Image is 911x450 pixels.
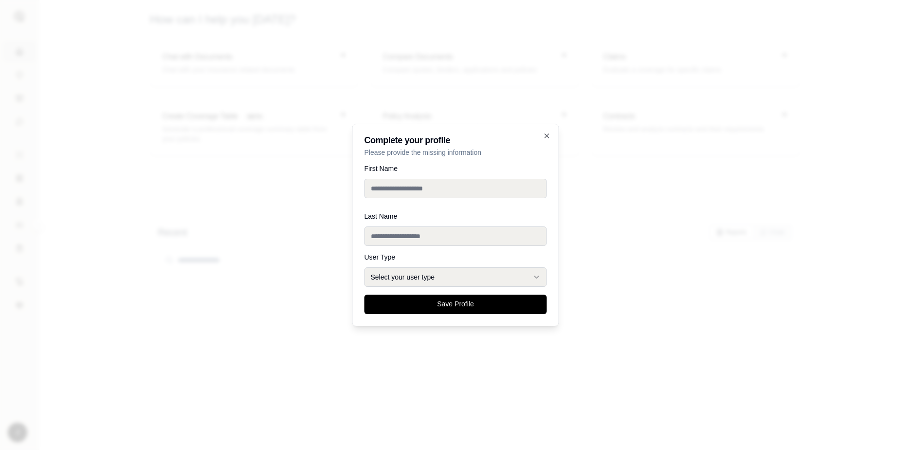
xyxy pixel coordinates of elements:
[364,136,547,145] h2: Complete your profile
[364,254,547,261] label: User Type
[364,213,547,220] label: Last Name
[364,148,547,157] p: Please provide the missing information
[364,165,547,172] label: First Name
[364,295,547,314] button: Save Profile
